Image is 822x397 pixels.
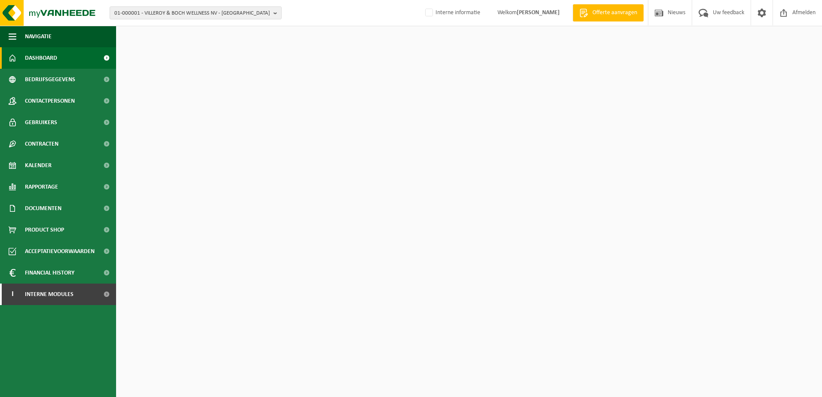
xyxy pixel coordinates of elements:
[25,90,75,112] span: Contactpersonen
[517,9,560,16] strong: [PERSON_NAME]
[25,176,58,198] span: Rapportage
[25,47,57,69] span: Dashboard
[110,6,282,19] button: 01-000001 - VILLEROY & BOCH WELLNESS NV - [GEOGRAPHIC_DATA]
[25,112,57,133] span: Gebruikers
[114,7,270,20] span: 01-000001 - VILLEROY & BOCH WELLNESS NV - [GEOGRAPHIC_DATA]
[25,133,58,155] span: Contracten
[9,284,16,305] span: I
[25,241,95,262] span: Acceptatievoorwaarden
[25,219,64,241] span: Product Shop
[25,69,75,90] span: Bedrijfsgegevens
[25,198,61,219] span: Documenten
[25,284,74,305] span: Interne modules
[573,4,644,21] a: Offerte aanvragen
[590,9,639,17] span: Offerte aanvragen
[423,6,480,19] label: Interne informatie
[25,155,52,176] span: Kalender
[25,26,52,47] span: Navigatie
[25,262,74,284] span: Financial History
